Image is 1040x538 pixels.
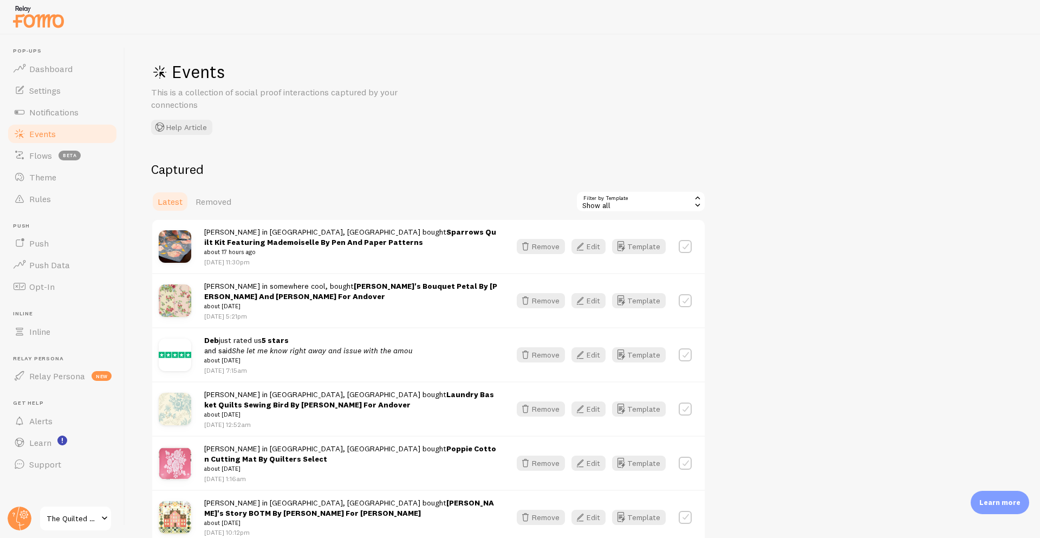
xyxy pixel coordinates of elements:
span: Latest [158,196,183,207]
a: Learn [6,432,118,453]
button: Edit [571,239,606,254]
span: just rated us and said [204,335,413,366]
button: Template [612,293,666,308]
a: Edit [571,456,612,471]
small: about [DATE] [204,518,497,528]
button: Template [612,456,666,471]
button: Template [612,401,666,417]
span: Get Help [13,400,118,407]
a: Edit [571,401,612,417]
a: Rules [6,188,118,210]
a: Notifications [6,101,118,123]
a: Sparrows Quilt Kit Featuring Mademoiselle By Pen And Paper Patterns [204,227,496,247]
em: She let me know right away and issue with the amou [232,346,413,355]
span: Dashboard [29,63,73,74]
a: Push Data [6,254,118,276]
span: new [92,371,112,381]
small: about [DATE] [204,464,497,474]
span: Settings [29,85,61,96]
img: file.png [159,447,191,479]
p: [DATE] 5:21pm [204,312,497,321]
button: Edit [571,347,606,362]
span: Push [13,223,118,230]
span: Rules [29,193,51,204]
button: Template [612,239,666,254]
span: [PERSON_NAME] in [GEOGRAPHIC_DATA], [GEOGRAPHIC_DATA] bought [204,498,497,528]
a: Opt-In [6,276,118,297]
a: Poppie Cotton Cutting Mat By Quilters Select [204,444,496,464]
button: Template [612,510,666,525]
button: Edit [571,401,606,417]
span: [PERSON_NAME] in [GEOGRAPHIC_DATA], [GEOGRAPHIC_DATA] bought [204,227,497,257]
button: Help Article [151,120,212,135]
img: star.svg [159,339,191,371]
span: beta [58,151,81,160]
button: Remove [517,510,565,525]
img: file.jpg [159,230,191,263]
img: file.jpg [159,393,191,425]
small: about 17 hours ago [204,247,497,257]
span: Inline [29,326,50,337]
img: file.jpg [159,284,191,317]
p: This is a collection of social proof interactions captured by your connections [151,86,411,111]
a: Dashboard [6,58,118,80]
a: Edit [571,510,612,525]
span: Push [29,238,49,249]
a: Alerts [6,410,118,432]
a: Inline [6,321,118,342]
a: Edit [571,347,612,362]
span: Push Data [29,260,70,270]
a: Laundry Basket Quilts Sewing Bird By [PERSON_NAME] For Andover [204,390,494,410]
span: [PERSON_NAME] in [GEOGRAPHIC_DATA], [GEOGRAPHIC_DATA] bought [204,444,497,474]
a: The Quilted Boutique [39,505,112,531]
span: Support [29,459,61,470]
svg: <p>Watch New Feature Tutorials!</p> [57,436,67,445]
div: Learn more [971,491,1029,514]
span: Removed [196,196,231,207]
button: Edit [571,293,606,308]
span: Relay Persona [29,371,85,381]
span: Theme [29,172,56,183]
small: about [DATE] [204,301,497,311]
span: Flows [29,150,52,161]
span: Alerts [29,416,53,426]
a: Flows beta [6,145,118,166]
p: [DATE] 1:16am [204,474,497,483]
strong: Deb [204,335,219,345]
span: Pop-ups [13,48,118,55]
span: Relay Persona [13,355,118,362]
p: Learn more [979,497,1020,508]
span: The Quilted Boutique [47,512,98,525]
button: Remove [517,347,565,362]
a: [PERSON_NAME]'s Bouquet Petal By [PERSON_NAME] And [PERSON_NAME] For Andover [204,281,497,301]
a: [PERSON_NAME]'s Story BOTM By [PERSON_NAME] For [PERSON_NAME] [204,498,494,518]
a: Push [6,232,118,254]
a: Support [6,453,118,475]
span: Learn [29,437,51,448]
h1: Events [151,61,476,83]
a: Latest [151,191,189,212]
button: Remove [517,401,565,417]
span: [PERSON_NAME] in somewhere cool, bought [204,281,497,312]
small: about [DATE] [204,410,497,419]
strong: 5 stars [262,335,289,345]
a: Removed [189,191,238,212]
button: Edit [571,456,606,471]
p: [DATE] 11:30pm [204,257,497,267]
span: Inline [13,310,118,317]
p: [DATE] 12:52am [204,420,497,429]
span: Events [29,128,56,139]
img: fomo-relay-logo-orange.svg [11,3,66,30]
small: about [DATE] [204,355,413,365]
div: Show all [576,191,706,212]
button: Template [612,347,666,362]
h2: Captured [151,161,706,178]
button: Remove [517,293,565,308]
p: [DATE] 7:15am [204,366,413,375]
button: Remove [517,239,565,254]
